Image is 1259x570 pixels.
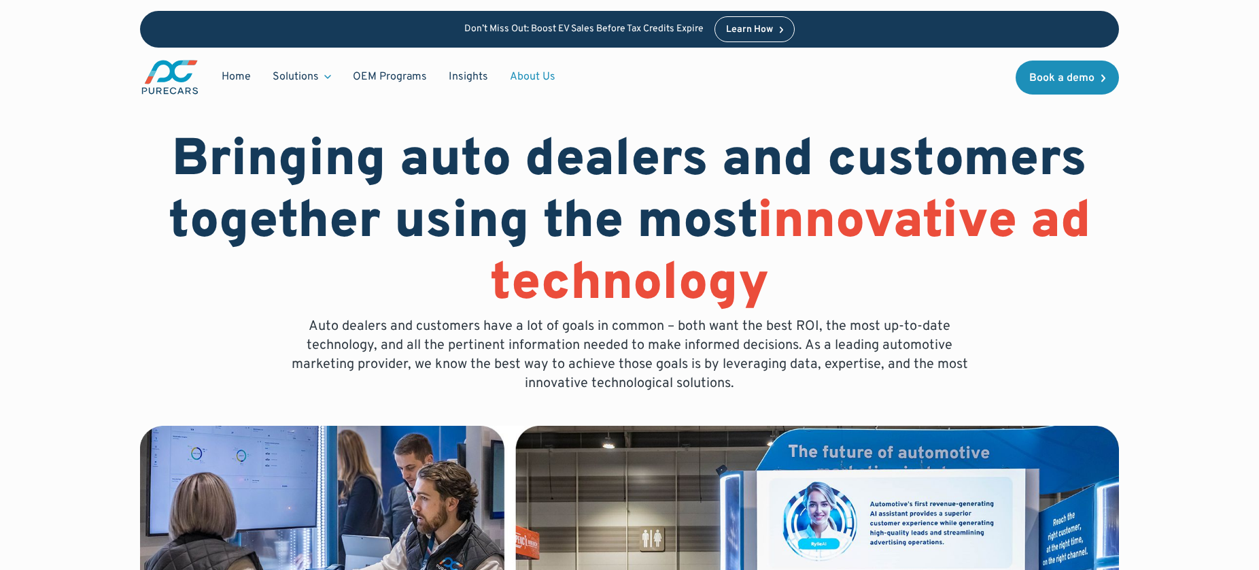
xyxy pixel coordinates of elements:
a: Home [211,64,262,90]
div: Solutions [262,64,342,90]
span: innovative ad technology [490,190,1091,318]
div: Learn How [726,25,773,35]
a: Insights [438,64,499,90]
p: Don’t Miss Out: Boost EV Sales Before Tax Credits Expire [464,24,704,35]
a: OEM Programs [342,64,438,90]
a: Book a demo [1016,61,1119,95]
a: Learn How [714,16,795,42]
div: Solutions [273,69,319,84]
div: Book a demo [1029,73,1094,84]
p: Auto dealers and customers have a lot of goals in common – both want the best ROI, the most up-to... [281,317,978,393]
img: purecars logo [140,58,200,96]
a: main [140,58,200,96]
h1: Bringing auto dealers and customers together using the most [140,131,1119,317]
a: About Us [499,64,566,90]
